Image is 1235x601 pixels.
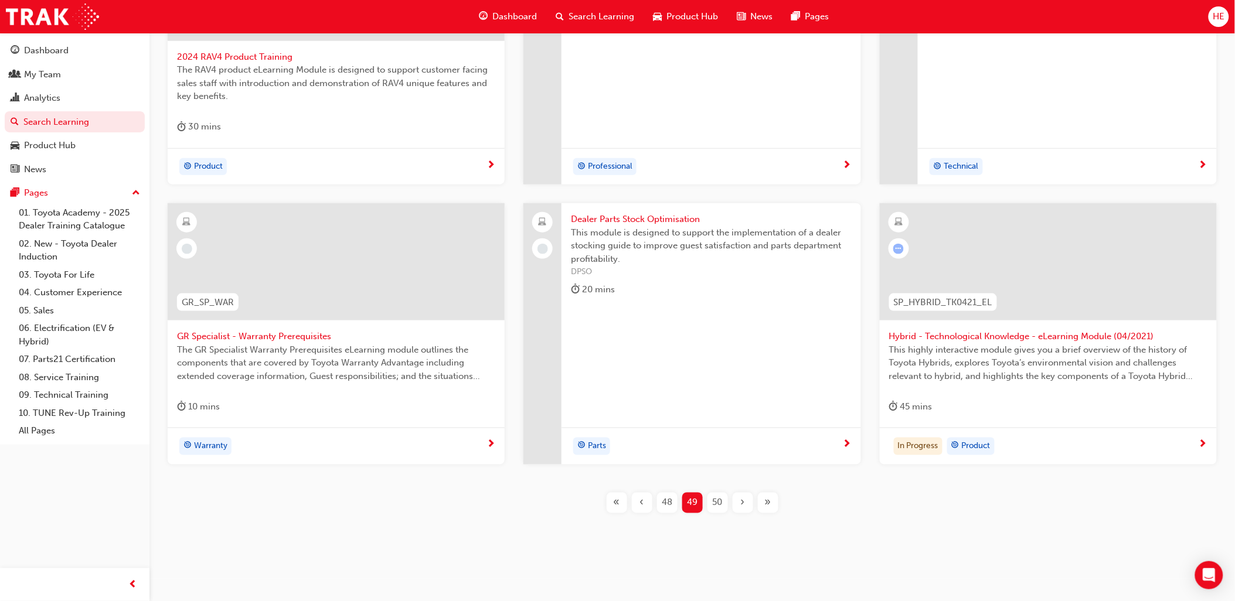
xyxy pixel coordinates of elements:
div: Open Intercom Messenger [1195,561,1223,589]
span: DPSO [571,265,851,279]
a: Dashboard [5,40,145,62]
div: 45 mins [889,399,933,414]
span: The RAV4 product eLearning Module is designed to support customer facing sales staff with introdu... [177,63,495,103]
span: duration-icon [177,119,186,134]
span: SP_HYBRID_TK0421_EL [894,296,992,309]
span: prev-icon [129,578,138,592]
span: duration-icon [889,399,898,414]
a: 01. Toyota Academy - 2025 Dealer Training Catalogue [14,204,145,235]
span: target-icon [951,439,960,454]
span: The GR Specialist Warranty Prerequisites eLearning module outlines the components that are covere... [177,343,495,383]
span: Product [962,440,991,453]
span: car-icon [11,141,19,151]
div: 20 mins [571,282,615,297]
span: next-icon [843,161,852,171]
button: Pages [5,182,145,204]
a: 04. Customer Experience [14,284,145,302]
span: » [765,496,771,510]
button: DashboardMy TeamAnalyticsSearch LearningProduct HubNews [5,37,145,182]
a: SP_HYBRID_TK0421_ELHybrid - Technological Knowledge - eLearning Module (04/2021)This highly inter... [880,203,1217,465]
button: Last page [756,493,781,513]
span: Pages [805,10,829,23]
span: target-icon [577,159,586,175]
span: This highly interactive module gives you a brief overview of the history of Toyota Hybrids, explo... [889,343,1207,383]
a: pages-iconPages [782,5,838,29]
span: This module is designed to support the implementation of a dealer stocking guide to improve guest... [571,226,851,266]
span: people-icon [11,70,19,80]
span: next-icon [486,161,495,171]
span: Hybrid - Technological Knowledge - eLearning Module (04/2021) [889,330,1207,343]
div: Analytics [24,91,60,105]
span: guage-icon [479,9,488,24]
a: 08. Service Training [14,368,145,387]
a: news-iconNews [727,5,782,29]
a: 06. Electrification (EV & Hybrid) [14,319,145,350]
span: car-icon [653,9,662,24]
span: next-icon [1199,161,1207,171]
div: 10 mins [177,399,220,414]
span: learningRecordVerb_NONE-icon [537,244,548,254]
button: HE [1209,6,1229,27]
span: target-icon [577,439,586,454]
button: First page [604,493,630,513]
button: Page 49 [680,493,705,513]
span: target-icon [183,439,192,454]
a: 10. TUNE Rev-Up Training [14,404,145,422]
span: Dashboard [492,10,537,23]
span: target-icon [934,159,942,175]
span: laptop-icon [539,215,547,230]
span: Warranty [194,440,227,453]
div: In Progress [894,438,943,455]
span: › [741,496,745,510]
span: 50 [713,496,723,510]
span: next-icon [486,440,495,450]
span: up-icon [132,186,140,201]
a: guage-iconDashboard [469,5,546,29]
span: next-icon [843,440,852,450]
a: 07. Parts21 Certification [14,350,145,368]
span: 2024 RAV4 Product Training [177,50,495,64]
button: Page 48 [655,493,680,513]
span: Search Learning [569,10,634,23]
span: GR Specialist - Warranty Prerequisites [177,330,495,343]
img: Trak [6,4,99,30]
span: HE [1213,10,1224,23]
a: 03. Toyota For Life [14,266,145,284]
a: 02. New - Toyota Dealer Induction [14,235,145,266]
span: chart-icon [11,93,19,104]
span: Professional [588,160,632,173]
span: duration-icon [571,282,580,297]
span: 49 [687,496,698,510]
a: 05. Sales [14,302,145,320]
span: pages-icon [791,9,800,24]
span: search-icon [11,117,19,128]
span: Product Hub [666,10,718,23]
a: Product Hub [5,135,145,156]
a: News [5,159,145,180]
span: learningResourceType_ELEARNING-icon [894,215,903,230]
div: Dashboard [24,44,69,57]
span: learningRecordVerb_NONE-icon [182,244,192,254]
span: guage-icon [11,46,19,56]
span: Product [194,160,223,173]
span: pages-icon [11,188,19,199]
div: My Team [24,68,61,81]
span: target-icon [183,159,192,175]
a: Dealer Parts Stock OptimisationThis module is designed to support the implementation of a dealer ... [523,203,860,465]
span: learningResourceType_ELEARNING-icon [183,215,191,230]
div: Product Hub [24,139,76,152]
span: next-icon [1199,440,1207,450]
span: GR_SP_WAR [182,296,234,309]
span: news-icon [737,9,746,24]
button: Page 50 [705,493,730,513]
a: search-iconSearch Learning [546,5,644,29]
a: car-iconProduct Hub [644,5,727,29]
div: News [24,163,46,176]
a: All Pages [14,422,145,440]
span: duration-icon [177,399,186,414]
span: ‹ [640,496,644,510]
a: GR_SP_WARGR Specialist - Warranty PrerequisitesThe GR Specialist Warranty Prerequisites eLearning... [168,203,505,465]
a: Analytics [5,87,145,109]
